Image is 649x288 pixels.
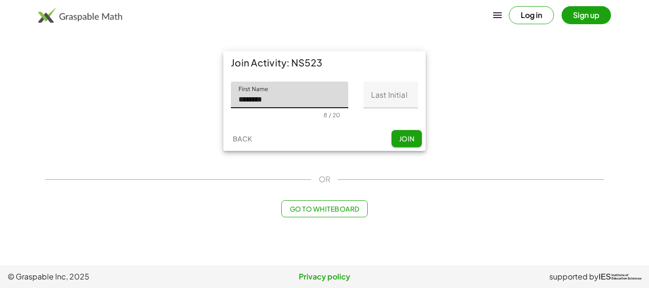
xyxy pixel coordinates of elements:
div: Join Activity: NS523 [223,51,426,74]
span: Institute of Education Sciences [611,274,641,280]
a: IESInstitute ofEducation Sciences [599,271,641,282]
button: Join [391,130,422,147]
span: © Graspable Inc, 2025 [8,271,219,282]
button: Log in [509,6,554,24]
span: Join [399,134,414,143]
span: IES [599,272,611,281]
button: Back [227,130,258,147]
a: Privacy policy [219,271,430,282]
span: Go to Whiteboard [289,204,359,213]
button: Sign up [562,6,611,24]
span: Back [232,134,252,143]
span: supported by [549,271,599,282]
button: Go to Whiteboard [281,200,367,217]
span: OR [319,174,330,185]
div: 8 / 20 [324,111,340,119]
